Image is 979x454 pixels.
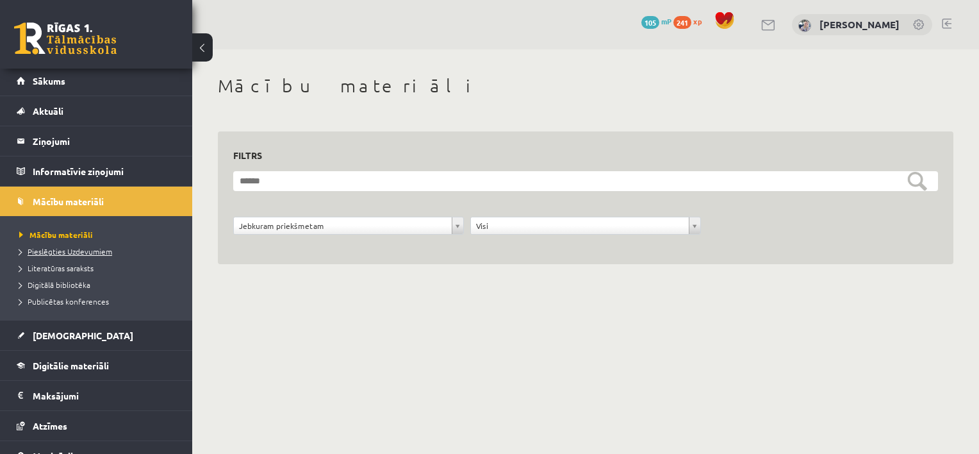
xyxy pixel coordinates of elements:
[33,126,176,156] legend: Ziņojumi
[14,22,117,55] a: Rīgas 1. Tālmācības vidusskola
[661,16,671,26] span: mP
[33,105,63,117] span: Aktuāli
[19,296,109,307] span: Publicētas konferences
[471,217,700,234] a: Visi
[239,217,447,234] span: Jebkuram priekšmetam
[17,381,176,410] a: Maksājumi
[641,16,659,29] span: 105
[641,16,671,26] a: 105 mP
[17,321,176,350] a: [DEMOGRAPHIC_DATA]
[19,279,179,290] a: Digitālā bibliotēka
[19,229,179,240] a: Mācību materiāli
[17,126,176,156] a: Ziņojumi
[19,246,179,257] a: Pieslēgties Uzdevumiem
[673,16,691,29] span: 241
[33,196,104,207] span: Mācību materiāli
[17,187,176,216] a: Mācību materiāli
[33,381,176,410] legend: Maksājumi
[17,156,176,186] a: Informatīvie ziņojumi
[234,217,463,234] a: Jebkuram priekšmetam
[19,263,94,273] span: Literatūras saraksts
[17,96,176,126] a: Aktuāli
[476,217,684,234] span: Visi
[33,75,65,87] span: Sākums
[819,18,900,31] a: [PERSON_NAME]
[33,330,133,341] span: [DEMOGRAPHIC_DATA]
[33,420,67,432] span: Atzīmes
[19,246,112,256] span: Pieslēgties Uzdevumiem
[33,156,176,186] legend: Informatīvie ziņojumi
[19,230,93,240] span: Mācību materiāli
[218,75,953,97] h1: Mācību materiāli
[19,280,90,290] span: Digitālā bibliotēka
[17,411,176,441] a: Atzīmes
[798,19,811,32] img: Kristīne Vītola
[19,262,179,274] a: Literatūras saraksts
[233,147,923,164] h3: Filtrs
[693,16,702,26] span: xp
[17,66,176,96] a: Sākums
[673,16,708,26] a: 241 xp
[33,360,109,371] span: Digitālie materiāli
[19,296,179,307] a: Publicētas konferences
[17,351,176,380] a: Digitālie materiāli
